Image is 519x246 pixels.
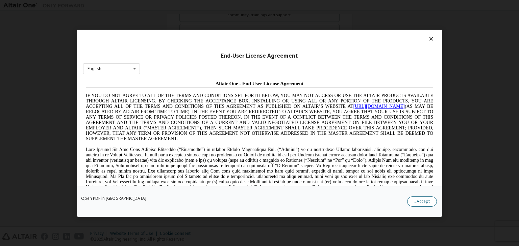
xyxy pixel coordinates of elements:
[81,196,146,201] a: Open PDF in [GEOGRAPHIC_DATA]
[88,67,101,71] div: English
[3,69,350,117] span: Lore Ipsumd Sit Ame Cons Adipisc Elitseddo (“Eiusmodte”) in utlabor Etdolo Magnaaliqua Eni. (“Adm...
[3,15,350,63] span: IF YOU DO NOT AGREE TO ALL OF THE TERMS AND CONDITIONS SET FORTH BELOW, YOU MAY NOT ACCESS OR USE...
[132,3,221,8] span: Altair One - End User License Agreement
[407,196,437,207] button: I Accept
[83,52,436,59] div: End-User License Agreement
[270,26,322,31] a: [URL][DOMAIN_NAME]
